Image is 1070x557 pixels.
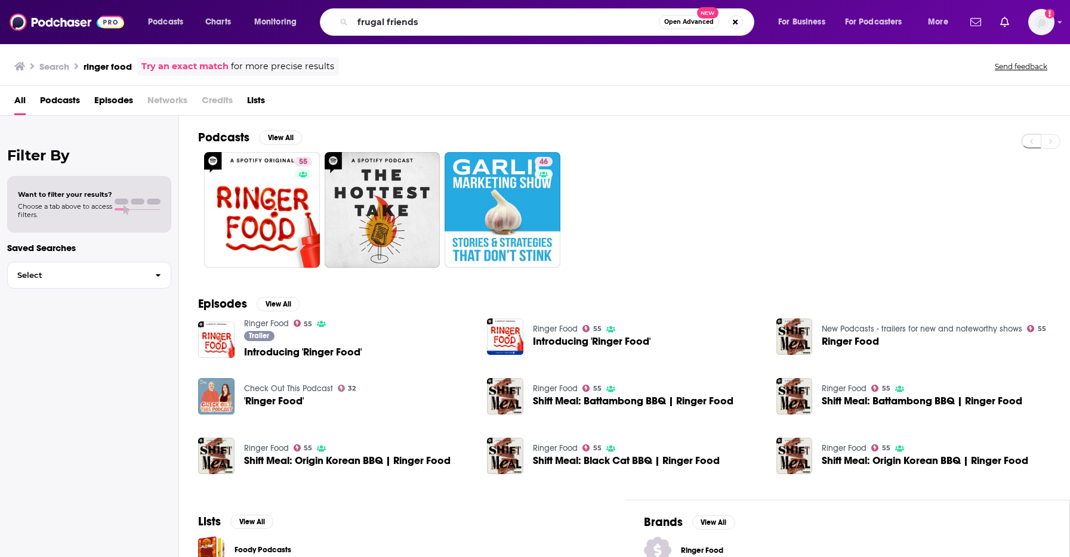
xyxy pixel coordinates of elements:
[294,444,313,451] a: 55
[244,456,451,466] a: Shift Meal: Origin Korean BBQ | Ringer Food
[244,318,289,329] a: Ringer Food
[7,262,171,289] button: Select
[1027,325,1046,332] a: 55
[348,386,356,391] span: 32
[776,378,813,414] a: Shift Meal: Battambong BBQ | Ringer Food
[871,444,890,451] a: 55
[822,396,1022,406] a: Shift Meal: Battambong BBQ | Ringer Food
[247,91,265,115] a: Lists
[487,438,523,474] a: Shift Meal: Black Cat BBQ | Ringer Food
[94,91,133,115] a: Episodes
[644,515,683,530] h2: Brands
[198,13,238,32] a: Charts
[991,61,1051,72] button: Send feedback
[822,456,1028,466] a: Shift Meal: Origin Korean BBQ | Ringer Food
[353,13,659,32] input: Search podcasts, credits, & more...
[7,242,171,253] p: Saved Searches
[198,296,247,311] h2: Episodes
[533,456,720,466] a: Shift Meal: Black Cat BBQ | Ringer Food
[141,60,229,73] a: Try an exact match
[1045,9,1054,18] svg: Add a profile image
[697,7,719,18] span: New
[198,438,235,474] img: Shift Meal: Origin Korean BBQ | Ringer Food
[822,443,867,453] a: Ringer Food
[539,156,548,168] span: 46
[533,383,578,394] a: Ringer Food
[822,324,1022,334] a: New Podcasts - trailers for new and noteworthy shows
[533,336,650,346] span: Introducing 'Ringer Food'
[1028,9,1054,35] button: Show profile menu
[198,514,273,529] a: ListsView All
[822,336,879,346] a: Ringer Food
[198,296,300,311] a: EpisodesView All
[235,543,291,556] a: Foody Podcasts
[7,147,171,164] h2: Filter By
[10,11,124,33] img: Podchaser - Follow, Share and Rate Podcasts
[18,202,112,219] span: Choose a tab above to access filters.
[230,515,273,529] button: View All
[882,445,890,451] span: 55
[202,91,233,115] span: Credits
[1028,9,1054,35] span: Logged in as rowan.sullivan
[198,321,235,358] img: Introducing 'Ringer Food'
[535,157,553,166] a: 46
[18,190,112,199] span: Want to filter your results?
[140,13,199,32] button: open menu
[776,318,813,355] a: Ringer Food
[198,378,235,414] img: 'Ringer Food'
[664,19,714,25] span: Open Advanced
[882,386,890,391] span: 55
[198,514,221,529] h2: Lists
[40,91,80,115] a: Podcasts
[582,325,602,332] a: 55
[845,14,902,30] span: For Podcasters
[1038,326,1046,332] span: 55
[487,378,523,414] img: Shift Meal: Battambong BBQ | Ringer Food
[39,61,69,72] h3: Search
[776,438,813,474] img: Shift Meal: Origin Korean BBQ | Ringer Food
[533,324,578,334] a: Ringer Food
[244,347,362,357] a: Introducing 'Ringer Food'
[487,318,523,355] img: Introducing 'Ringer Food'
[582,385,602,392] a: 55
[966,12,986,32] a: Show notifications dropdown
[304,445,312,451] span: 55
[254,14,297,30] span: Monitoring
[533,396,733,406] a: Shift Meal: Battambong BBQ | Ringer Food
[331,8,766,36] div: Search podcasts, credits, & more...
[244,383,333,394] a: Check Out This Podcast
[445,152,560,268] a: 46
[8,271,146,279] span: Select
[231,60,334,73] span: for more precise results
[244,443,289,453] a: Ringer Food
[995,12,1014,32] a: Show notifications dropdown
[244,396,304,406] span: 'Ringer Food'
[147,91,187,115] span: Networks
[644,515,735,530] a: BrandsView All
[84,61,132,72] h3: ringer food
[338,385,356,392] a: 32
[294,157,312,166] a: 55
[928,14,948,30] span: More
[871,385,890,392] a: 55
[304,321,312,327] span: 55
[593,386,602,391] span: 55
[299,156,307,168] span: 55
[204,152,320,268] a: 55
[1028,9,1054,35] img: User Profile
[659,15,719,29] button: Open AdvancedNew
[822,383,867,394] a: Ringer Food
[681,546,751,555] span: Ringer Food
[249,332,269,339] span: Trailer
